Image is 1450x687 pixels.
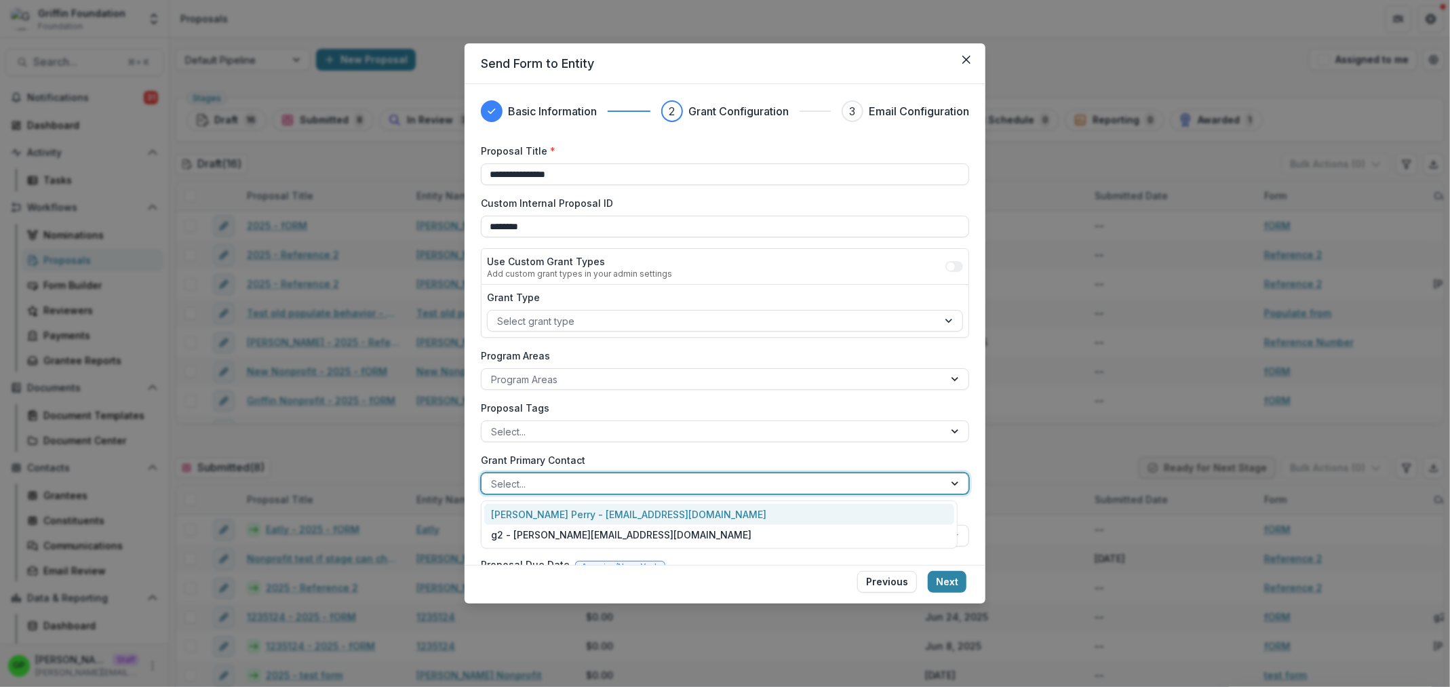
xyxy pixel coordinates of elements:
label: Proposal Title [481,144,961,158]
div: Progress [481,100,969,122]
label: Proposal Tags [481,401,961,415]
h3: Grant Configuration [688,103,789,119]
label: Grant Type [487,290,955,305]
button: Next [928,571,966,593]
button: Close [956,49,977,71]
div: g2 - [PERSON_NAME][EMAIL_ADDRESS][DOMAIN_NAME] [484,525,954,546]
label: Proposal Due Date [481,557,570,572]
div: Add custom grant types in your admin settings [487,269,672,279]
label: Program Areas [481,349,961,363]
span: America/New_York [581,562,659,572]
h3: Email Configuration [869,103,969,119]
div: 2 [669,103,675,119]
div: 3 [850,103,856,119]
label: Grant Primary Contact [481,453,961,467]
label: Custom Internal Proposal ID [481,196,961,210]
header: Send Form to Entity [465,43,985,84]
label: Use Custom Grant Types [487,254,672,269]
div: [PERSON_NAME] Perry - [EMAIL_ADDRESS][DOMAIN_NAME] [484,504,954,525]
h3: Basic Information [508,103,597,119]
button: Previous [857,571,917,593]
